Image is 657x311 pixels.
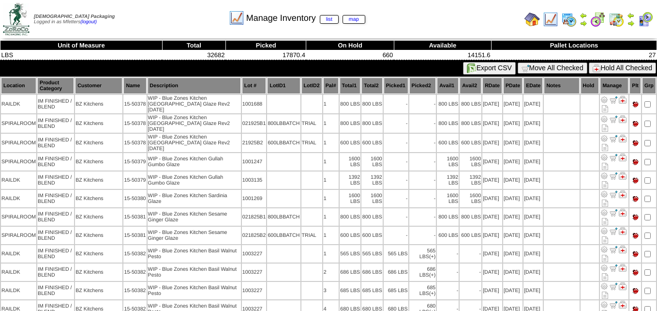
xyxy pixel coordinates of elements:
th: Pal# [323,78,339,94]
td: 600 LBS [361,134,383,152]
img: Move [610,209,617,217]
button: Export CSV [463,62,516,75]
img: line_graph.gif [543,12,558,27]
img: Manage Hold [619,115,627,123]
img: Pallet tie not set [631,176,639,184]
td: - [384,227,408,244]
th: Available [394,41,491,50]
td: 15-50382 [123,282,146,299]
td: 1 [323,114,339,133]
td: IM FINISHED / BLEND [37,264,74,281]
td: 15-50381 [123,208,146,226]
td: 1 [323,95,339,113]
i: Note [602,218,608,225]
td: - [384,114,408,133]
td: [DATE] [503,171,523,189]
td: 1001247 [242,153,267,171]
td: 15-50380 [123,190,146,207]
img: Adjust [600,96,608,104]
img: calendarcustomer.gif [638,12,653,27]
img: Manage Hold [619,227,627,235]
img: Adjust [600,246,608,253]
td: IM FINISHED / BLEND [37,245,74,263]
img: Manage Hold [619,154,627,161]
img: Adjust [600,154,608,161]
td: WIP - Blue Zones Kitchen Sesame Ginger Glaze [148,208,241,226]
td: 800 LBS [340,114,361,133]
td: 800LBBATCH [267,208,300,226]
td: 021825B2 [242,227,267,244]
img: Move [610,190,617,198]
img: Adjust [600,190,608,198]
img: calendarblend.gif [590,12,606,27]
td: [DATE] [523,153,543,171]
td: 1 [323,227,339,244]
td: [DATE] [482,227,502,244]
img: Move [610,135,617,142]
td: TRIAL [301,134,322,152]
td: 800LBBATCH [267,114,300,133]
td: IM FINISHED / BLEND [37,95,74,113]
td: - [409,153,436,171]
img: Manage Hold [619,282,627,290]
td: 800 LBS [437,208,459,226]
td: [DATE] [482,95,502,113]
th: Unit of Measure [0,41,163,50]
th: LotID2 [301,78,322,94]
td: 800 LBS [460,95,481,113]
td: WIP - Blue Zones Kitchen [GEOGRAPHIC_DATA] Glaze Rev2 [DATE] [148,134,241,152]
td: - [384,190,408,207]
td: [DATE] [503,245,523,263]
img: Adjust [600,135,608,142]
th: RDate [482,78,502,94]
td: 800 LBS [437,95,459,113]
td: [DATE] [503,95,523,113]
td: IM FINISHED / BLEND [37,153,74,171]
td: 15-50378 [123,114,146,133]
td: 1 [323,134,339,152]
td: 3 [323,282,339,299]
a: list [320,15,339,24]
td: - [384,134,408,152]
td: 800 LBS [340,208,361,226]
td: 1 [323,171,339,189]
td: [DATE] [523,95,543,113]
img: Manage Hold [619,135,627,142]
td: 1600 LBS [460,153,481,171]
td: [DATE] [482,134,502,152]
td: 686 LBS [384,264,408,281]
td: 800 LBS [361,95,383,113]
td: 1600 LBS [361,153,383,171]
td: - [384,95,408,113]
td: 1001688 [242,95,267,113]
td: WIP - Blue Zones Kitchen Gullah Gumbo Glaze [148,171,241,189]
th: Product Category [37,78,74,94]
td: 685 LBS [384,282,408,299]
img: Adjust [600,301,608,309]
td: 1003227 [242,245,267,263]
td: 1600 LBS [437,153,459,171]
img: Pallet tie not set [631,158,639,166]
th: Pallet Locations [492,41,657,50]
td: LBS [0,50,163,60]
td: [DATE] [503,264,523,281]
td: BZ Kitchens [75,208,122,226]
td: 14151.6 [394,50,491,60]
img: Pallet tie not set [631,213,639,221]
img: Adjust [600,172,608,180]
div: (+) [429,272,435,278]
td: BZ Kitchens [75,245,122,263]
td: SPIRALROOM [1,153,36,171]
td: BZ Kitchens [75,227,122,244]
td: 15-50382 [123,264,146,281]
td: 27 [492,50,657,60]
th: Total2 [361,78,383,94]
img: Pallet tie not set [631,139,639,147]
td: 600LBBATCH [267,134,300,152]
td: [DATE] [523,264,543,281]
td: BZ Kitchens [75,190,122,207]
td: BZ Kitchens [75,114,122,133]
td: BZ Kitchens [75,264,122,281]
td: 1003227 [242,282,267,299]
span: Logged in as Mfetters [34,14,115,25]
